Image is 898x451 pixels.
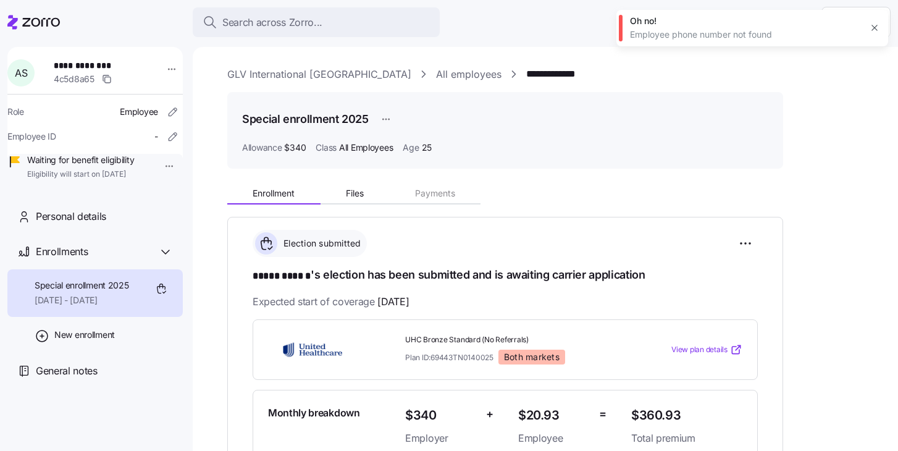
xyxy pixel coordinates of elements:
[242,111,369,127] h1: Special enrollment 2025
[415,189,455,198] span: Payments
[35,294,129,306] span: [DATE] - [DATE]
[27,169,134,180] span: Eligibility will start on [DATE]
[7,130,56,143] span: Employee ID
[518,431,589,446] span: Employee
[268,405,360,421] span: Monthly breakdown
[405,335,621,345] span: UHC Bronze Standard (No Referrals)
[54,73,94,85] span: 4c5d8a65
[36,209,106,224] span: Personal details
[36,244,88,259] span: Enrollments
[630,15,861,27] div: Oh no!
[253,267,758,284] h1: 's election has been submitted and is awaiting carrier application
[316,141,337,154] span: Class
[36,363,98,379] span: General notes
[631,431,742,446] span: Total premium
[486,405,493,423] span: +
[436,67,501,82] a: All employees
[154,130,158,143] span: -
[280,237,361,250] span: Election submitted
[422,141,432,154] span: 25
[15,68,27,78] span: A S
[403,141,419,154] span: Age
[405,352,493,363] span: Plan ID: 69443TN0140025
[193,7,440,37] button: Search across Zorro...
[222,15,322,30] span: Search across Zorro...
[27,154,134,166] span: Waiting for benefit eligibility
[242,141,282,154] span: Allowance
[339,141,393,154] span: All Employees
[631,405,742,426] span: $360.93
[405,431,476,446] span: Employer
[253,294,409,310] span: Expected start of coverage
[253,189,295,198] span: Enrollment
[7,106,24,118] span: Role
[504,352,560,363] span: Both markets
[671,344,728,356] span: View plan details
[120,106,158,118] span: Employee
[405,405,476,426] span: $340
[377,294,409,310] span: [DATE]
[268,335,357,364] img: UnitedHealthcare
[346,189,364,198] span: Files
[630,28,861,41] div: Employee phone number not found
[35,279,129,292] span: Special enrollment 2025
[227,67,411,82] a: GLV International [GEOGRAPHIC_DATA]
[54,329,115,341] span: New enrollment
[599,405,606,423] span: =
[284,141,306,154] span: $340
[671,344,742,356] a: View plan details
[518,405,589,426] span: $20.93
